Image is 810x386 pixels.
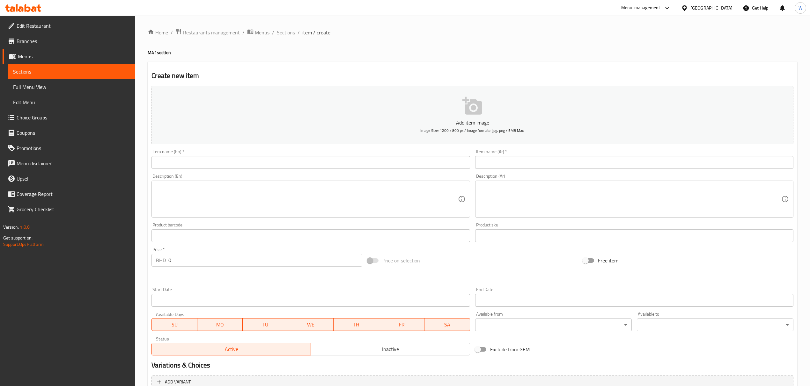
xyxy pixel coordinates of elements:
button: SU [151,318,197,331]
span: Coverage Report [17,190,130,198]
li: / [272,29,274,36]
span: 1.0.0 [20,223,30,231]
span: W [799,4,802,11]
span: Upsell [17,175,130,182]
span: Menus [18,53,130,60]
span: MO [200,320,240,329]
input: Please enter product barcode [151,229,470,242]
span: Version: [3,223,19,231]
span: item / create [302,29,330,36]
span: Menu disclaimer [17,160,130,167]
span: FR [382,320,422,329]
span: Sections [13,68,130,75]
span: Active [154,345,308,354]
a: Full Menu View [8,79,135,95]
input: Please enter product sku [475,229,793,242]
a: Sections [8,64,135,79]
button: MO [197,318,243,331]
a: Coupons [3,125,135,140]
a: Menu disclaimer [3,156,135,171]
span: Restaurants management [183,29,240,36]
button: FR [379,318,425,331]
span: Menus [255,29,269,36]
span: TH [336,320,377,329]
input: Please enter price [168,254,362,267]
a: Edit Restaurant [3,18,135,33]
button: TU [243,318,288,331]
a: Restaurants management [175,28,240,37]
div: [GEOGRAPHIC_DATA] [690,4,733,11]
li: / [298,29,300,36]
h2: Variations & Choices [151,361,793,370]
button: SA [424,318,470,331]
a: Coverage Report [3,186,135,202]
span: Promotions [17,144,130,152]
input: Enter name En [151,156,470,169]
span: Full Menu View [13,83,130,91]
div: ​ [637,318,793,331]
span: Coupons [17,129,130,137]
span: Branches [17,37,130,45]
a: Home [148,29,168,36]
span: Price on selection [382,257,420,264]
button: WE [288,318,334,331]
button: TH [334,318,379,331]
span: SU [154,320,195,329]
span: Image Size: 1200 x 800 px / Image formats: jpg, png / 5MB Max. [420,127,525,134]
span: Add variant [165,378,191,386]
span: TU [245,320,286,329]
li: / [242,29,245,36]
a: Upsell [3,171,135,186]
span: Edit Menu [13,98,130,106]
h4: M41 section [148,49,797,56]
div: ​ [475,318,632,331]
span: WE [291,320,331,329]
a: Menus [247,28,269,37]
li: / [171,29,173,36]
button: Active [151,343,311,355]
a: Grocery Checklist [3,202,135,217]
a: Branches [3,33,135,49]
input: Enter name Ar [475,156,793,169]
span: Edit Restaurant [17,22,130,30]
p: Add item image [161,119,784,126]
a: Menus [3,49,135,64]
span: Choice Groups [17,114,130,121]
span: Grocery Checklist [17,205,130,213]
span: SA [427,320,468,329]
a: Sections [277,29,295,36]
button: Inactive [311,343,470,355]
a: Choice Groups [3,110,135,125]
h2: Create new item [151,71,793,81]
span: Get support on: [3,234,33,242]
button: Add item imageImage Size: 1200 x 800 px / Image formats: jpg, png / 5MB Max. [151,86,793,144]
nav: breadcrumb [148,28,797,37]
a: Promotions [3,140,135,156]
span: Exclude from GEM [490,346,530,353]
a: Support.OpsPlatform [3,240,44,248]
span: Inactive [313,345,468,354]
span: Free item [598,257,618,264]
a: Edit Menu [8,95,135,110]
p: BHD [156,256,166,264]
div: Menu-management [621,4,660,12]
